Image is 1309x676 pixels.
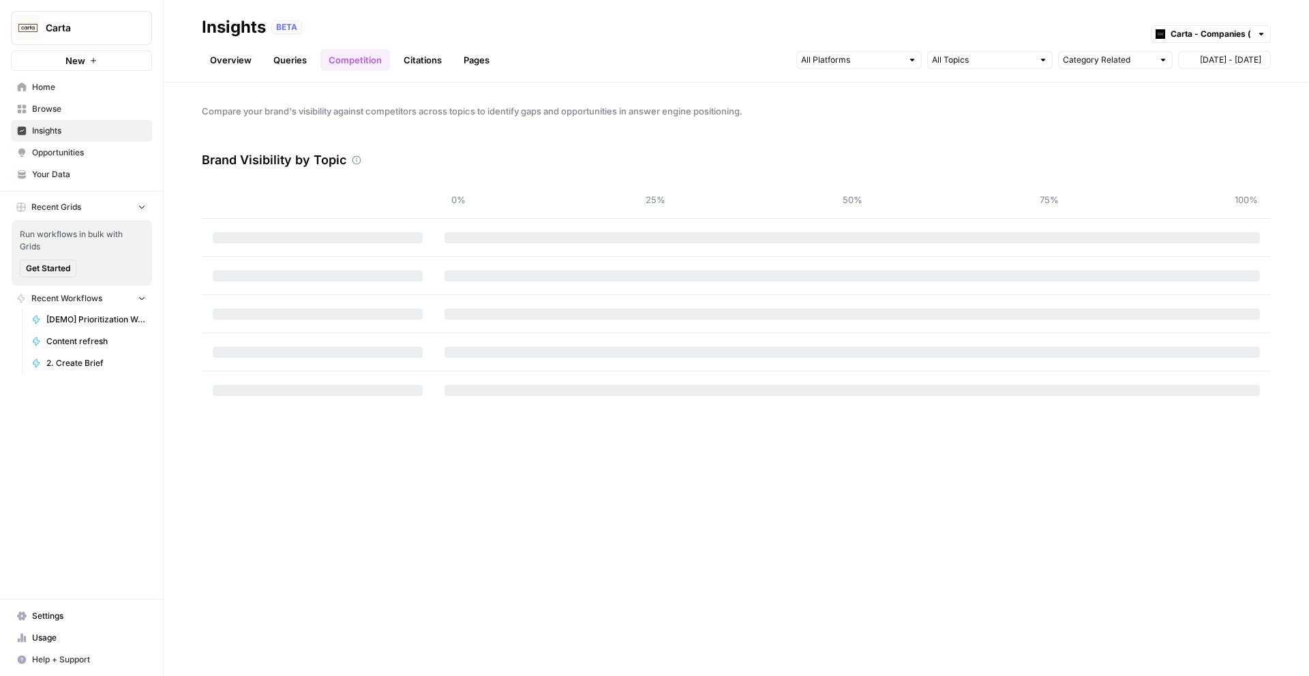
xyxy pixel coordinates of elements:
[32,147,146,159] span: Opportunities
[31,292,102,305] span: Recent Workflows
[202,49,260,71] a: Overview
[32,610,146,622] span: Settings
[11,649,152,671] button: Help + Support
[32,125,146,137] span: Insights
[932,53,1033,67] input: All Topics
[46,335,146,348] span: Content refresh
[11,98,152,120] a: Browse
[26,262,70,275] span: Get Started
[11,197,152,217] button: Recent Grids
[445,193,472,206] span: 0%
[320,49,390,71] a: Competition
[1178,51,1271,69] button: [DATE] - [DATE]
[32,654,146,666] span: Help + Support
[1233,193,1260,206] span: 100%
[839,193,866,206] span: 50%
[801,53,902,67] input: All Platforms
[1200,54,1261,66] span: [DATE] - [DATE]
[65,54,85,67] span: New
[25,352,152,374] a: 2. Create Brief
[11,50,152,71] button: New
[642,193,669,206] span: 25%
[455,49,498,71] a: Pages
[271,20,302,34] div: BETA
[11,605,152,627] a: Settings
[265,49,315,71] a: Queries
[1036,193,1063,206] span: 75%
[202,104,1271,118] span: Compare your brand's visibility against competitors across topics to identify gaps and opportunit...
[25,309,152,331] a: [DEMO] Prioritization Workflow for creation
[25,331,152,352] a: Content refresh
[11,11,152,45] button: Workspace: Carta
[202,151,346,170] h3: Brand Visibility by Topic
[11,164,152,185] a: Your Data
[31,201,81,213] span: Recent Grids
[32,81,146,93] span: Home
[395,49,450,71] a: Citations
[32,103,146,115] span: Browse
[16,16,40,40] img: Carta Logo
[20,228,144,253] span: Run workflows in bulk with Grids
[1171,27,1251,41] input: Carta - Companies (cap table)
[11,288,152,309] button: Recent Workflows
[11,142,152,164] a: Opportunities
[202,16,266,38] div: Insights
[20,260,76,277] button: Get Started
[1063,53,1153,67] input: Category Related
[46,21,128,35] span: Carta
[46,313,146,326] span: [DEMO] Prioritization Workflow for creation
[32,632,146,644] span: Usage
[11,76,152,98] a: Home
[11,627,152,649] a: Usage
[46,357,146,369] span: 2. Create Brief
[11,120,152,142] a: Insights
[32,168,146,181] span: Your Data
